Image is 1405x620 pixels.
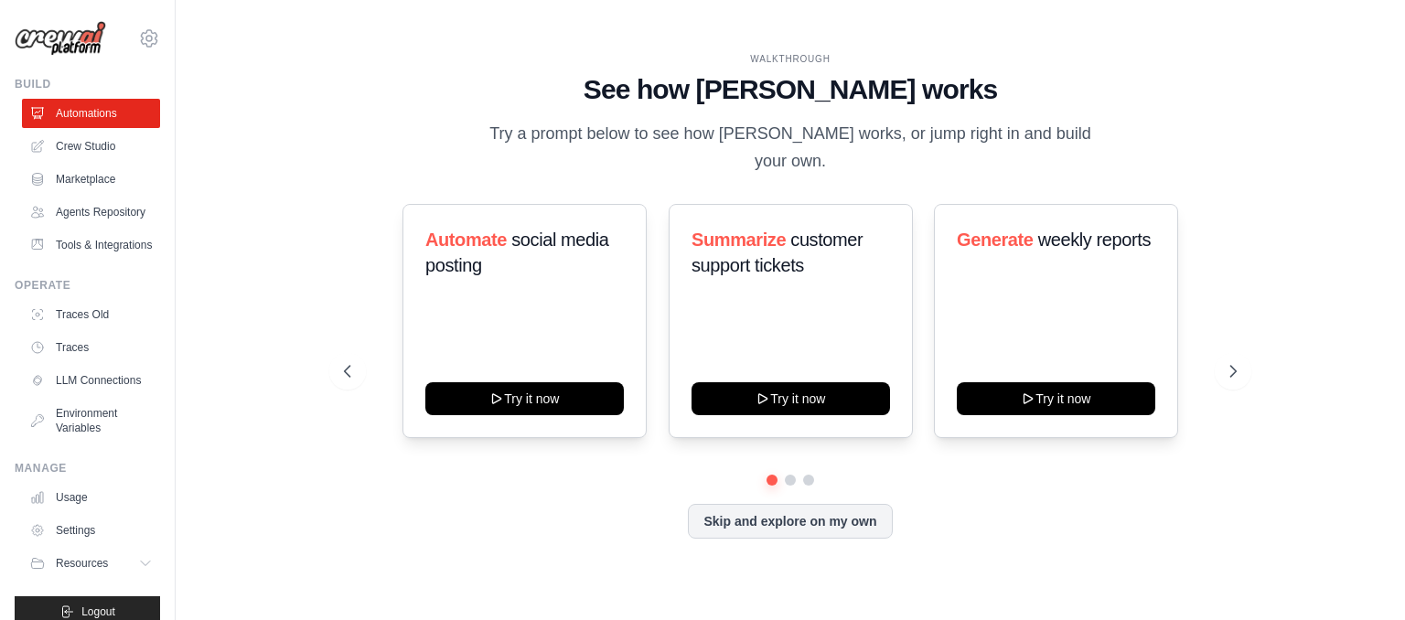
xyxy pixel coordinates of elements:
span: Automate [425,230,507,250]
h1: See how [PERSON_NAME] works [344,73,1237,106]
a: LLM Connections [22,366,160,395]
a: Settings [22,516,160,545]
button: Resources [22,549,160,578]
a: Agents Repository [22,198,160,227]
a: Usage [22,483,160,512]
span: social media posting [425,230,609,275]
a: Automations [22,99,160,128]
button: Skip and explore on my own [688,504,892,539]
a: Traces Old [22,300,160,329]
div: Operate [15,278,160,293]
a: Environment Variables [22,399,160,443]
div: Build [15,77,160,91]
div: WALKTHROUGH [344,52,1237,66]
span: Summarize [692,230,786,250]
a: Tools & Integrations [22,230,160,260]
div: Manage [15,461,160,476]
span: Resources [56,556,108,571]
button: Try it now [692,382,890,415]
button: Try it now [425,382,624,415]
button: Try it now [957,382,1155,415]
span: Generate [957,230,1034,250]
a: Traces [22,333,160,362]
a: Marketplace [22,165,160,194]
span: customer support tickets [692,230,863,275]
p: Try a prompt below to see how [PERSON_NAME] works, or jump right in and build your own. [483,121,1098,175]
img: Logo [15,21,106,56]
span: Logout [81,604,115,619]
span: weekly reports [1038,230,1151,250]
a: Crew Studio [22,132,160,161]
